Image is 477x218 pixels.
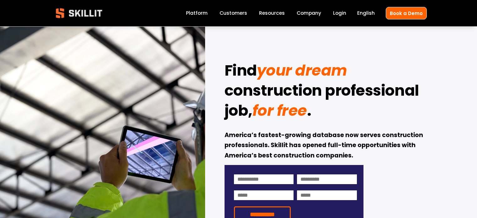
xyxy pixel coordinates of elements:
[225,130,424,161] strong: America’s fastest-growing database now serves construction professionals. Skillit has opened full...
[257,60,347,81] em: your dream
[252,100,307,121] em: for free
[50,4,108,23] img: Skillit
[220,9,247,18] a: Customers
[357,9,375,18] div: language picker
[259,9,285,17] span: Resources
[297,9,321,18] a: Company
[225,79,422,125] strong: construction professional job,
[259,9,285,18] a: folder dropdown
[307,99,311,125] strong: .
[225,59,257,85] strong: Find
[357,9,375,17] span: English
[386,7,427,19] a: Book a Demo
[186,9,208,18] a: Platform
[333,9,346,18] a: Login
